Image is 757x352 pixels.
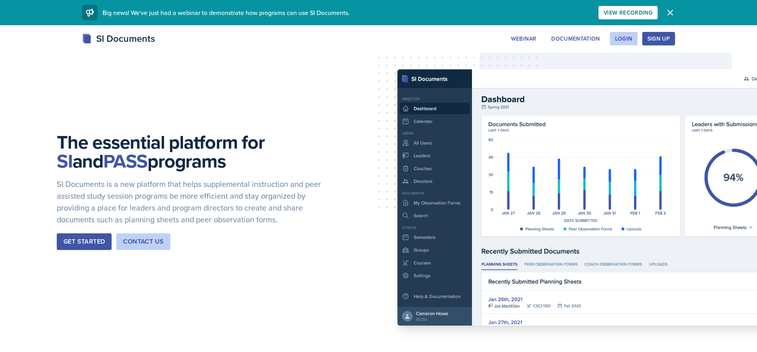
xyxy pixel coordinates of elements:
[610,32,638,45] button: Login
[63,237,105,246] div: Get Started
[642,32,675,45] button: Sign Up
[551,35,600,42] div: Documentation
[599,6,658,19] button: View Recording
[82,32,155,46] div: SI Documents
[506,32,541,45] button: Webinar
[116,233,170,250] button: Contact Us
[57,233,112,250] button: Get Started
[615,35,632,42] div: Login
[103,8,350,17] span: Big news! We've just had a webinar to demonstrate how programs can use SI Documents.
[511,35,536,42] div: Webinar
[647,35,670,42] div: Sign Up
[546,32,605,45] button: Documentation
[604,9,653,16] div: View Recording
[123,237,164,246] div: Contact Us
